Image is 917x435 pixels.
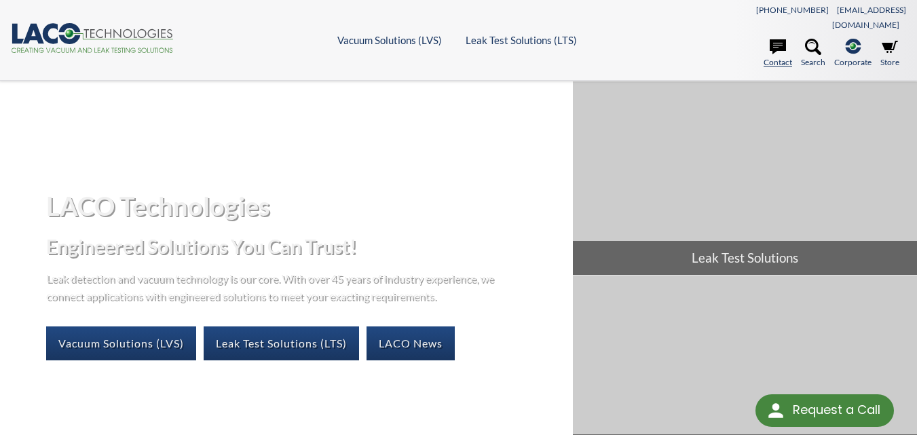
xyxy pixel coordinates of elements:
[765,400,787,421] img: round button
[756,5,829,15] a: [PHONE_NUMBER]
[832,5,906,30] a: [EMAIL_ADDRESS][DOMAIN_NAME]
[46,269,501,304] p: Leak detection and vacuum technology is our core. With over 45 years of industry experience, we c...
[204,326,359,360] a: Leak Test Solutions (LTS)
[367,326,455,360] a: LACO News
[46,189,563,223] h1: LACO Technologies
[46,326,196,360] a: Vacuum Solutions (LVS)
[801,39,825,69] a: Search
[834,56,872,69] span: Corporate
[466,34,577,46] a: Leak Test Solutions (LTS)
[573,241,917,275] span: Leak Test Solutions
[573,81,917,274] a: Leak Test Solutions
[755,394,894,427] div: Request a Call
[880,39,899,69] a: Store
[793,394,880,425] div: Request a Call
[764,39,792,69] a: Contact
[46,234,563,259] h2: Engineered Solutions You Can Trust!
[337,34,442,46] a: Vacuum Solutions (LVS)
